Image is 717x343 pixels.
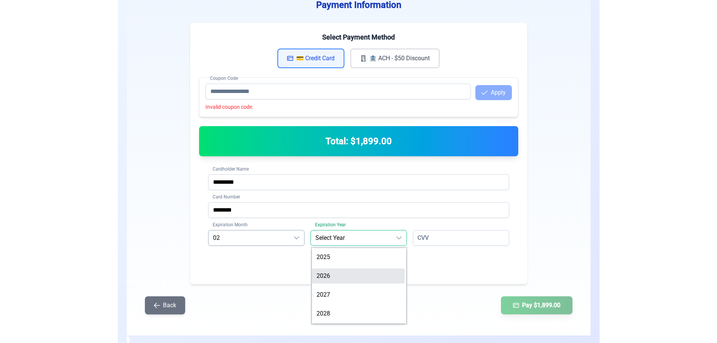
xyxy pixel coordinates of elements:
button: 💳 Credit Card [277,49,344,68]
span: 2025 [317,253,330,261]
li: 2026 [312,268,405,284]
div: Invalid coupon code. [206,103,512,111]
span: Select Year [311,230,391,245]
button: Pay $1,899.00 [501,296,572,314]
span: 02 [209,230,289,245]
span: 2026 [317,272,330,279]
button: Apply [475,85,512,100]
li: 2028 [312,306,405,321]
button: 🏦 ACH - $50 Discount [350,49,440,68]
span: 2027 [317,291,330,298]
button: Back [145,296,185,314]
div: dropdown trigger [289,230,304,245]
li: 2025 [312,250,405,265]
h4: Select Payment Method [199,32,518,43]
h2: Total: $1,899.00 [208,135,509,147]
li: 2027 [312,287,405,302]
span: 2028 [317,310,330,317]
div: dropdown trigger [391,230,406,245]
